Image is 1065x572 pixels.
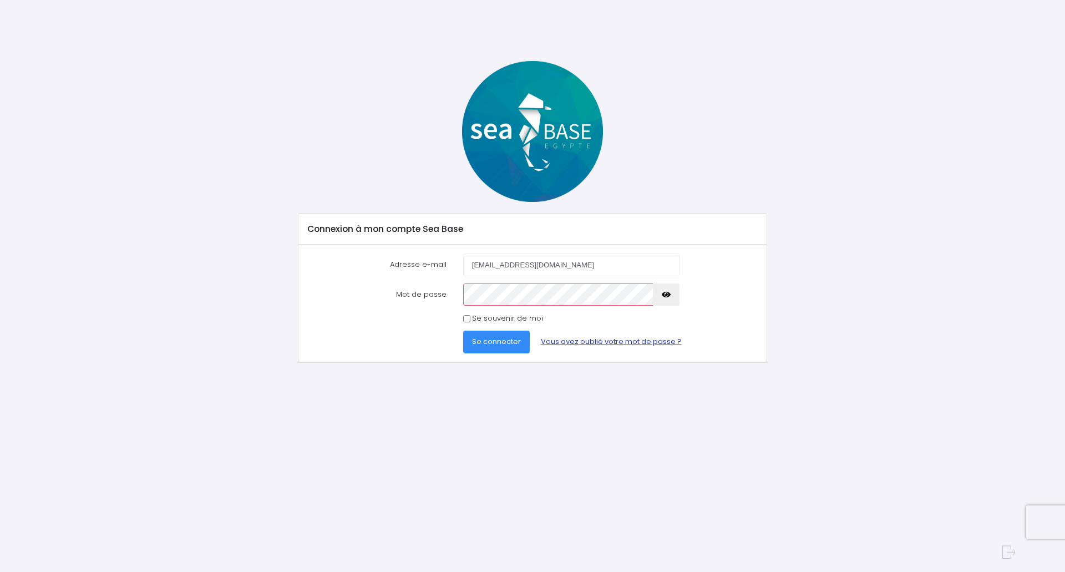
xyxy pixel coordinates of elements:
button: Se connecter [463,331,530,353]
label: Se souvenir de moi [472,313,543,324]
span: Se connecter [472,336,521,347]
div: Connexion à mon compte Sea Base [298,214,766,245]
label: Adresse e-mail [300,254,455,276]
label: Mot de passe [300,284,455,306]
a: Vous avez oublié votre mot de passe ? [532,331,691,353]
